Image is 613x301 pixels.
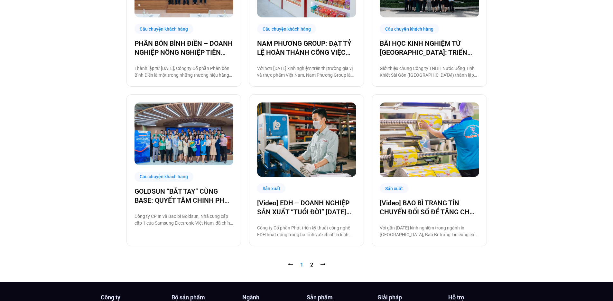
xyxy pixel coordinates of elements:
[448,295,513,300] h4: Hỗ trợ
[377,295,442,300] h4: Giải pháp
[380,39,478,57] a: BÀI HỌC KINH NGHIỆM TỪ [GEOGRAPHIC_DATA]: TRIỂN KHAI CÔNG NGHỆ CHO BA THẾ HỆ NHÂN SỰ
[288,262,293,268] span: ⭠
[257,183,286,193] div: Sản xuất
[135,24,194,34] div: Câu chuyện khách hàng
[380,199,478,217] a: [Video] BAO BÌ TRANG TÍN CHUYỂN ĐỐI SỐ ĐỂ TĂNG CHẤT LƯỢNG, GIẢM CHI PHÍ
[380,225,478,238] p: Với gần [DATE] kinh nghiệm trong ngành in [GEOGRAPHIC_DATA], Bao Bì Trang Tín cung cấp tất cả các...
[257,65,356,79] p: Với hơn [DATE] kinh nghiệm trên thị trường gia vị và thực phẩm Việt Nam, Nam Phương Group là đơn ...
[135,39,233,57] a: PHÂN BÓN BÌNH ĐIỀN – DOANH NGHIỆP NÔNG NGHIỆP TIÊN PHONG CHUYỂN ĐỔI SỐ
[300,262,303,268] span: 1
[135,102,234,165] img: Số hóa các quy trình làm việc cùng Base.vn là một bước trung gian cực kỳ quan trọng để Goldsun xâ...
[242,295,307,300] h4: Ngành
[135,172,194,182] div: Câu chuyện khách hàng
[257,39,356,57] a: NAM PHƯƠNG GROUP: ĐẠT TỶ LỆ HOÀN THÀNH CÔNG VIỆC ĐÚNG HẠN TỚI 93% NHỜ BASE PLATFORM
[380,24,439,34] div: Câu chuyện khách hàng
[257,199,356,217] a: [Video] EDH – DOANH NGHIỆP SẢN XUẤT “TUỔI ĐỜI” [DATE] VÀ CÂU CHUYỆN CHUYỂN ĐỔI SỐ CÙNG [DOMAIN_NAME]
[257,225,356,238] p: Công ty Cổ phần Phát triển kỹ thuật công nghệ EDH hoạt động trong hai lĩnh vực chính là kinh doan...
[257,102,356,177] img: Doanh-nghiep-san-xua-edh-chuyen-doi-so-cung-base
[257,24,316,34] div: Câu chuyện khách hàng
[135,187,233,205] a: GOLDSUN “BẮT TAY” CÙNG BASE: QUYẾT TÂM CHINH PHỤC CHẶNG ĐƯỜNG CHUYỂN ĐỔI SỐ TOÀN DIỆN
[135,65,233,79] p: Thành lập từ [DATE], Công ty Cổ phần Phân bón Bình Điền là một trong những thương hiệu hàng đầu c...
[101,295,165,300] h4: Công ty
[310,262,313,268] a: 2
[172,295,236,300] h4: Bộ sản phẩm
[126,261,487,269] nav: Pagination
[380,65,478,79] p: Giới thiệu chung Công ty TNHH Nước Uống Tinh Khiết Sài Gòn ([GEOGRAPHIC_DATA]) thành lập [DATE] b...
[135,102,233,165] a: Số hóa các quy trình làm việc cùng Base.vn là một bước trung gian cực kỳ quan trọng để Goldsun xâ...
[135,213,233,227] p: Công ty CP In và Bao bì Goldsun, Nhà cung cấp cấp 1 của Samsung Electronic Việt Nam, đã chính thứ...
[307,295,371,300] h4: Sản phẩm
[320,262,325,268] a: ⭢
[380,183,408,193] div: Sản xuất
